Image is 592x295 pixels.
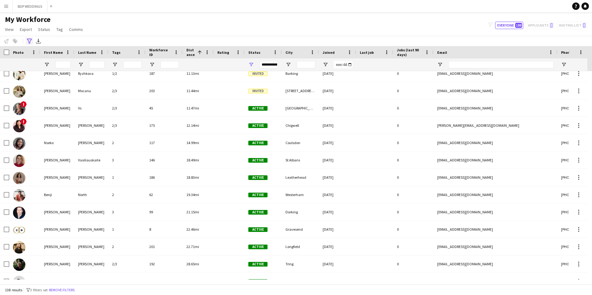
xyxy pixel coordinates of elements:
button: Open Filter Menu [78,62,84,67]
button: Open Filter Menu [323,62,328,67]
a: Export [17,25,34,33]
span: View [5,27,14,32]
span: Tags [112,50,120,55]
img: Stuart Kinghorn [13,207,25,219]
img: Nseko Bidwell [13,137,25,150]
div: [PERSON_NAME] [40,100,74,117]
span: Active [248,193,268,197]
div: [PERSON_NAME] [40,238,74,255]
span: Status [38,27,50,32]
button: Everyone188 [495,22,523,29]
span: 3 filters set [30,288,48,292]
span: My Workforce [5,15,50,24]
span: Tag [56,27,63,32]
span: ! [20,101,27,107]
div: Chigwell [282,117,319,134]
span: 19.34mi [186,192,199,197]
div: 175 [146,117,183,134]
div: 200 [146,273,183,290]
div: [PERSON_NAME][EMAIL_ADDRESS][DOMAIN_NAME] [433,117,557,134]
app-action-btn: Advanced filters [26,37,33,45]
div: Leatherhead [282,169,319,186]
span: Invited [248,89,268,93]
div: 192 [146,255,183,272]
span: Active [248,123,268,128]
div: [EMAIL_ADDRESS][DOMAIN_NAME] [433,82,557,99]
span: 29.12mi [186,279,199,284]
div: 0 [393,273,433,290]
input: Last Name Filter Input [89,61,105,68]
div: West Malling [282,273,319,290]
img: Katrina Matthews [13,259,25,271]
div: [DATE] [319,238,356,255]
div: [PERSON_NAME] [40,221,74,238]
input: Email Filter Input [448,61,554,68]
div: 146 [146,152,183,169]
div: [EMAIL_ADDRESS][DOMAIN_NAME] [433,255,557,272]
span: ! [20,118,27,125]
div: 99 [146,203,183,220]
img: Marcus Curry [13,276,25,288]
div: 2/3 [108,82,146,99]
div: [PERSON_NAME] [40,65,74,82]
span: Status [248,50,260,55]
span: Distance [186,48,195,57]
div: [EMAIL_ADDRESS][DOMAIN_NAME] [433,100,557,117]
div: 201 [146,238,183,255]
div: [DATE] [319,169,356,186]
span: Phone [561,50,572,55]
span: Rating [217,50,229,55]
div: 0 [393,82,433,99]
div: 0 [393,221,433,238]
span: 188 [515,23,522,28]
div: Ryzhkova [74,65,108,82]
input: First Name Filter Input [55,61,71,68]
div: Barking [282,65,319,82]
div: Nseko [40,134,74,151]
div: Gravesend [282,221,319,238]
img: Adam Harvey [13,241,25,254]
img: Benji North [13,189,25,202]
div: 62 [146,186,183,203]
img: Susan Choi [13,120,25,132]
button: Open Filter Menu [285,62,291,67]
div: [PERSON_NAME] [74,203,108,220]
span: Last Name [78,50,96,55]
div: 1 [108,221,146,238]
div: [DATE] [319,100,356,117]
div: Vasiliauskaite [74,152,108,169]
div: 2 [108,186,146,203]
div: [PERSON_NAME] [74,273,108,290]
span: 14.99mi [186,140,199,145]
button: Open Filter Menu [149,62,155,67]
div: 0 [393,100,433,117]
span: Active [248,106,268,111]
div: 0 [393,134,433,151]
div: [DATE] [319,65,356,82]
div: 2/3 [108,100,146,117]
div: 0 [393,169,433,186]
div: [EMAIL_ADDRESS][DOMAIN_NAME] [433,134,557,151]
div: [PERSON_NAME] [40,273,74,290]
div: [DATE] [319,255,356,272]
div: 117 [146,134,183,151]
span: Active [248,262,268,267]
span: 22.46mi [186,227,199,232]
div: 1 [108,169,146,186]
span: Last job [360,50,374,55]
div: Westerham [282,186,319,203]
div: [PERSON_NAME] [74,221,108,238]
span: 18.49mi [186,158,199,162]
div: [PERSON_NAME] [74,117,108,134]
div: Longfield [282,238,319,255]
div: 0 [393,203,433,220]
div: 187 [146,65,183,82]
div: [DATE] [319,221,356,238]
div: St Albans [282,152,319,169]
div: 0 [393,238,433,255]
div: Vs [74,100,108,117]
div: 0 [393,65,433,82]
span: 11.44mi [186,88,199,93]
div: 3 [108,203,146,220]
input: Tags Filter Input [123,61,142,68]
